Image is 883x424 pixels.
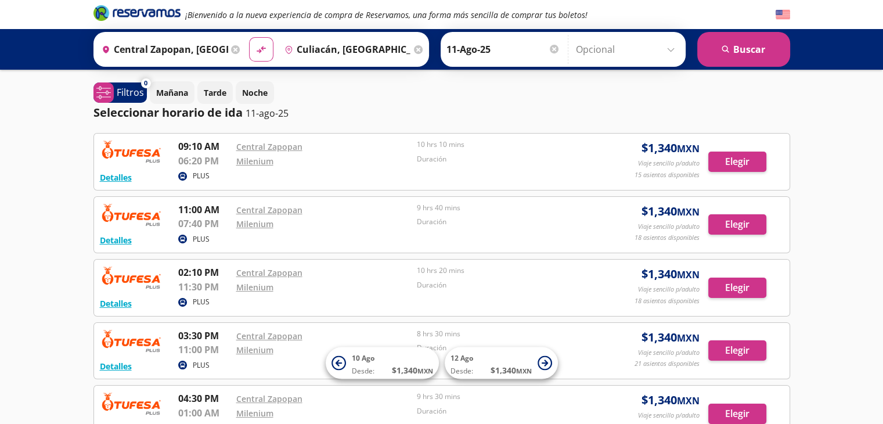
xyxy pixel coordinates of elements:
p: 02:10 PM [178,265,230,279]
p: Duración [417,343,592,353]
p: Duración [417,154,592,164]
span: $ 1,340 [641,391,700,409]
img: RESERVAMOS [100,329,164,352]
button: Detalles [100,360,132,372]
img: RESERVAMOS [100,391,164,415]
p: 11:00 PM [178,343,230,357]
p: 11:00 AM [178,203,230,217]
p: Viaje sencillo p/adulto [638,285,700,294]
p: PLUS [193,234,210,245]
p: PLUS [193,360,210,371]
span: Desde: [352,366,374,376]
a: Brand Logo [93,4,181,25]
p: Duración [417,217,592,227]
a: Milenium [236,408,273,419]
p: 01:00 AM [178,406,230,420]
p: 8 hrs 30 mins [417,329,592,339]
a: Central Zapopan [236,204,302,215]
a: Milenium [236,344,273,355]
p: 9 hrs 40 mins [417,203,592,213]
p: 10 hrs 20 mins [417,265,592,276]
small: MXN [677,268,700,281]
span: 0 [144,78,147,88]
p: 11-ago-25 [246,106,289,120]
button: Elegir [708,404,766,424]
span: $ 1,340 [641,329,700,346]
small: MXN [677,332,700,344]
span: $ 1,340 [641,203,700,220]
small: MXN [417,366,433,375]
button: Tarde [197,81,233,104]
button: Detalles [100,171,132,184]
a: Central Zapopan [236,141,302,152]
small: MXN [677,142,700,155]
span: $ 1,340 [392,364,433,376]
p: 15 asientos disponibles [635,170,700,180]
p: Viaje sencillo p/adulto [638,222,700,232]
p: 03:30 PM [178,329,230,343]
span: 12 Ago [450,353,473,363]
span: $ 1,340 [491,364,532,376]
p: Viaje sencillo p/adulto [638,411,700,421]
p: Filtros [117,85,144,99]
button: Detalles [100,297,132,310]
button: Noche [236,81,274,104]
a: Central Zapopan [236,267,302,278]
p: PLUS [193,297,210,307]
input: Buscar Destino [280,35,411,64]
a: Central Zapopan [236,393,302,404]
p: 09:10 AM [178,139,230,153]
p: 11:30 PM [178,280,230,294]
button: 12 AgoDesde:$1,340MXN [445,347,558,379]
em: ¡Bienvenido a la nueva experiencia de compra de Reservamos, una forma más sencilla de comprar tus... [185,9,588,20]
p: 18 asientos disponibles [635,233,700,243]
p: Duración [417,406,592,416]
p: Tarde [204,87,226,99]
span: $ 1,340 [641,139,700,157]
button: Mañana [150,81,194,104]
img: RESERVAMOS [100,265,164,289]
p: Seleccionar horario de ida [93,104,243,121]
a: Milenium [236,218,273,229]
span: $ 1,340 [641,265,700,283]
span: Desde: [450,366,473,376]
a: Milenium [236,156,273,167]
button: 0Filtros [93,82,147,103]
input: Buscar Origen [97,35,228,64]
button: Elegir [708,214,766,235]
p: Viaje sencillo p/adulto [638,348,700,358]
button: 10 AgoDesde:$1,340MXN [326,347,439,379]
img: RESERVAMOS [100,139,164,163]
span: 10 Ago [352,353,374,363]
p: 07:40 PM [178,217,230,231]
p: 21 asientos disponibles [635,359,700,369]
button: Detalles [100,234,132,246]
button: English [776,8,790,22]
small: MXN [516,366,532,375]
input: Opcional [576,35,680,64]
i: Brand Logo [93,4,181,21]
p: 9 hrs 30 mins [417,391,592,402]
p: 10 hrs 10 mins [417,139,592,150]
p: PLUS [193,171,210,181]
input: Elegir Fecha [446,35,560,64]
small: MXN [677,394,700,407]
a: Milenium [236,282,273,293]
a: Central Zapopan [236,330,302,342]
p: Mañana [156,87,188,99]
button: Elegir [708,152,766,172]
button: Elegir [708,340,766,361]
p: Duración [417,280,592,290]
img: RESERVAMOS [100,203,164,226]
p: 06:20 PM [178,154,230,168]
p: Viaje sencillo p/adulto [638,159,700,168]
button: Elegir [708,278,766,298]
button: Buscar [697,32,790,67]
p: 18 asientos disponibles [635,296,700,306]
small: MXN [677,206,700,218]
p: 04:30 PM [178,391,230,405]
p: Noche [242,87,268,99]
